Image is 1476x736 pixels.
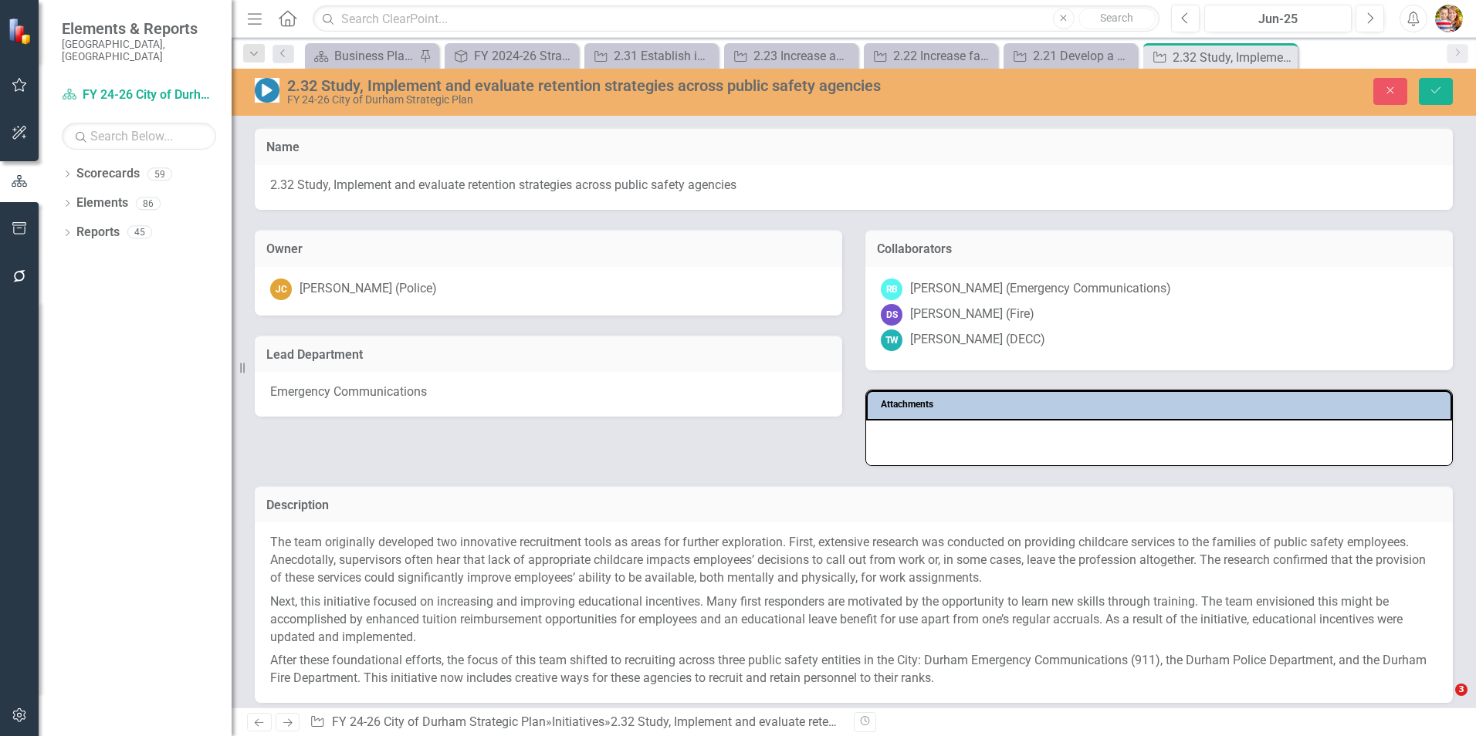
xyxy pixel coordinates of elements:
h3: Owner [266,242,831,256]
a: 2.23 Increase awareness and visibility of the data most important to residents (i.e. dashboards, ... [728,46,854,66]
a: 2.31 Establish innovative recruitment pathways [588,46,714,66]
input: Search Below... [62,123,216,150]
a: Initiatives [552,714,604,729]
div: 2.32 Study, Implement and evaluate retention strategies across public safety agencies [611,714,1077,729]
small: [GEOGRAPHIC_DATA], [GEOGRAPHIC_DATA] [62,38,216,63]
div: Business Plan Status Update [334,46,415,66]
h3: Description [266,498,1441,512]
a: Reports [76,224,120,241]
div: 2.21 Develop a coordinated cycle of joint community safety events [1033,46,1133,66]
a: FY 24-26 City of Durham Strategic Plan [332,714,546,729]
a: FY 24-26 City of Durham Strategic Plan [62,86,216,104]
div: 45 [127,226,152,239]
img: ClearPoint Strategy [8,18,35,45]
h3: Name [266,140,1441,154]
div: 2.23 Increase awareness and visibility of the data most important to residents (i.e. dashboards, ... [753,46,854,66]
div: 2.22 Increase face to face relationship building by going where residents already are [893,46,994,66]
button: Jun-25 [1204,5,1352,32]
iframe: Intercom live chat [1424,684,1461,721]
div: 86 [136,197,161,210]
span: 3 [1455,684,1468,696]
button: Search [1078,8,1156,29]
input: Search ClearPoint... [313,5,1159,32]
span: Search [1100,12,1133,24]
span: Emergency Communications [270,384,427,399]
div: » » [310,714,842,731]
p: Next, this initiative focused on increasing and improving educational incentives. Many first resp... [270,590,1437,650]
div: 2.32 Study, Implement and evaluate retention strategies across public safety agencies [1173,48,1294,67]
div: [PERSON_NAME] (Police) [300,280,437,298]
p: The team originally developed two innovative recruitment tools as areas for further exploration. ... [270,534,1437,590]
div: 2.32 Study, Implement and evaluate retention strategies across public safety agencies [287,77,926,94]
a: FY 2024-26 Strategic Plan [449,46,574,66]
div: FY 2024-26 Strategic Plan [474,46,574,66]
div: [PERSON_NAME] (Emergency Communications) [910,280,1171,298]
div: FY 24-26 City of Durham Strategic Plan [287,94,926,106]
div: 59 [147,167,172,181]
h3: Lead Department [266,348,831,362]
a: 2.22 Increase face to face relationship building by going where residents already are [868,46,994,66]
div: [PERSON_NAME] (Fire) [910,306,1034,323]
div: JC [270,279,292,300]
img: In Progress [255,78,279,103]
img: Shari Metcalfe [1435,5,1463,32]
p: After these foundational efforts, the focus of this team shifted to recruiting across three publi... [270,649,1437,687]
div: TW [881,329,902,351]
div: Jun-25 [1210,10,1346,29]
div: RB [881,279,902,300]
div: 2.31 Establish innovative recruitment pathways [614,46,714,66]
div: [PERSON_NAME] (DECC) [910,331,1045,349]
a: 2.21 Develop a coordinated cycle of joint community safety events [1007,46,1133,66]
h3: Attachments [881,400,1443,410]
span: 2.32 Study, Implement and evaluate retention strategies across public safety agencies [270,177,1437,194]
h3: Collaborators [877,242,1441,256]
a: Scorecards [76,165,140,183]
span: Elements & Reports [62,19,216,38]
div: DS [881,304,902,326]
a: Elements [76,194,128,212]
a: Business Plan Status Update [309,46,415,66]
